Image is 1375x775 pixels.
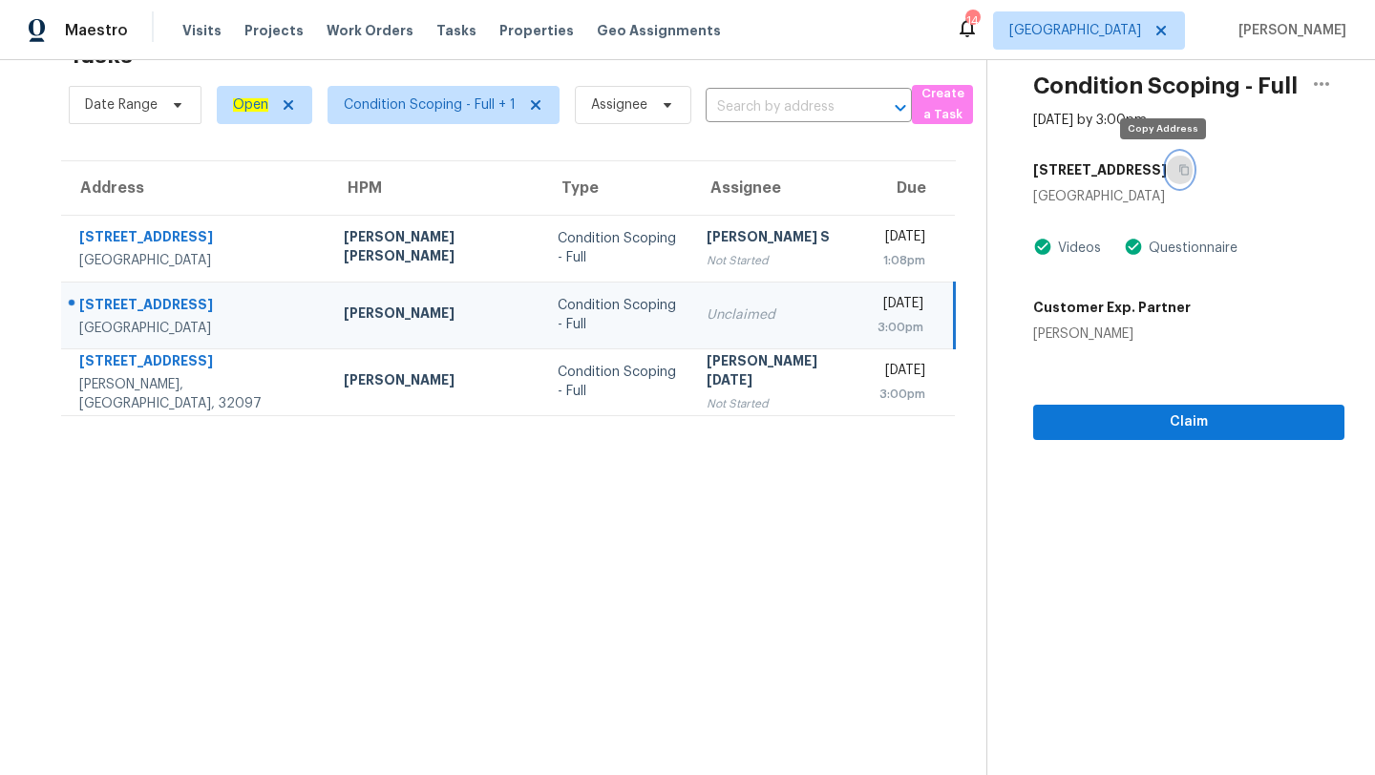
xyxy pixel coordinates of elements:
[558,296,676,334] div: Condition Scoping - Full
[912,85,973,124] button: Create a Task
[965,11,979,31] div: 14
[65,21,128,40] span: Maestro
[79,251,313,270] div: [GEOGRAPHIC_DATA]
[1143,239,1237,258] div: Questionnaire
[878,294,923,318] div: [DATE]
[344,95,516,115] span: Condition Scoping - Full + 1
[69,46,133,65] h2: Tasks
[691,161,862,215] th: Assignee
[327,21,413,40] span: Work Orders
[1033,111,1147,130] div: [DATE] by 3:00pm
[344,370,527,394] div: [PERSON_NAME]
[706,93,858,122] input: Search by address
[1052,239,1101,258] div: Videos
[1033,237,1052,257] img: Artifact Present Icon
[707,394,847,413] div: Not Started
[878,318,923,337] div: 3:00pm
[542,161,691,215] th: Type
[79,295,313,319] div: [STREET_ADDRESS]
[878,227,925,251] div: [DATE]
[1048,410,1329,434] span: Claim
[344,304,527,327] div: [PERSON_NAME]
[1033,187,1344,206] div: [GEOGRAPHIC_DATA]
[79,319,313,338] div: [GEOGRAPHIC_DATA]
[887,94,914,121] button: Open
[1033,298,1191,317] h5: Customer Exp. Partner
[1033,405,1344,440] button: Claim
[1009,21,1141,40] span: [GEOGRAPHIC_DATA]
[921,83,963,127] span: Create a Task
[707,351,847,394] div: [PERSON_NAME][DATE]
[1033,160,1167,179] h5: [STREET_ADDRESS]
[597,21,721,40] span: Geo Assignments
[558,229,676,267] div: Condition Scoping - Full
[182,21,222,40] span: Visits
[707,305,847,325] div: Unclaimed
[878,361,925,385] div: [DATE]
[591,95,647,115] span: Assignee
[79,375,313,413] div: [PERSON_NAME], [GEOGRAPHIC_DATA], 32097
[328,161,542,215] th: HPM
[1033,325,1191,344] div: [PERSON_NAME]
[499,21,574,40] span: Properties
[344,227,527,270] div: [PERSON_NAME] [PERSON_NAME]
[233,98,268,112] ah_el_jm_1744035306855: Open
[558,363,676,401] div: Condition Scoping - Full
[878,385,925,404] div: 3:00pm
[707,251,847,270] div: Not Started
[244,21,304,40] span: Projects
[707,227,847,251] div: [PERSON_NAME] S
[878,251,925,270] div: 1:08pm
[1124,237,1143,257] img: Artifact Present Icon
[85,95,158,115] span: Date Range
[1231,21,1346,40] span: [PERSON_NAME]
[79,227,313,251] div: [STREET_ADDRESS]
[862,161,955,215] th: Due
[61,161,328,215] th: Address
[436,24,476,37] span: Tasks
[79,351,313,375] div: [STREET_ADDRESS]
[1033,76,1298,95] h2: Condition Scoping - Full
